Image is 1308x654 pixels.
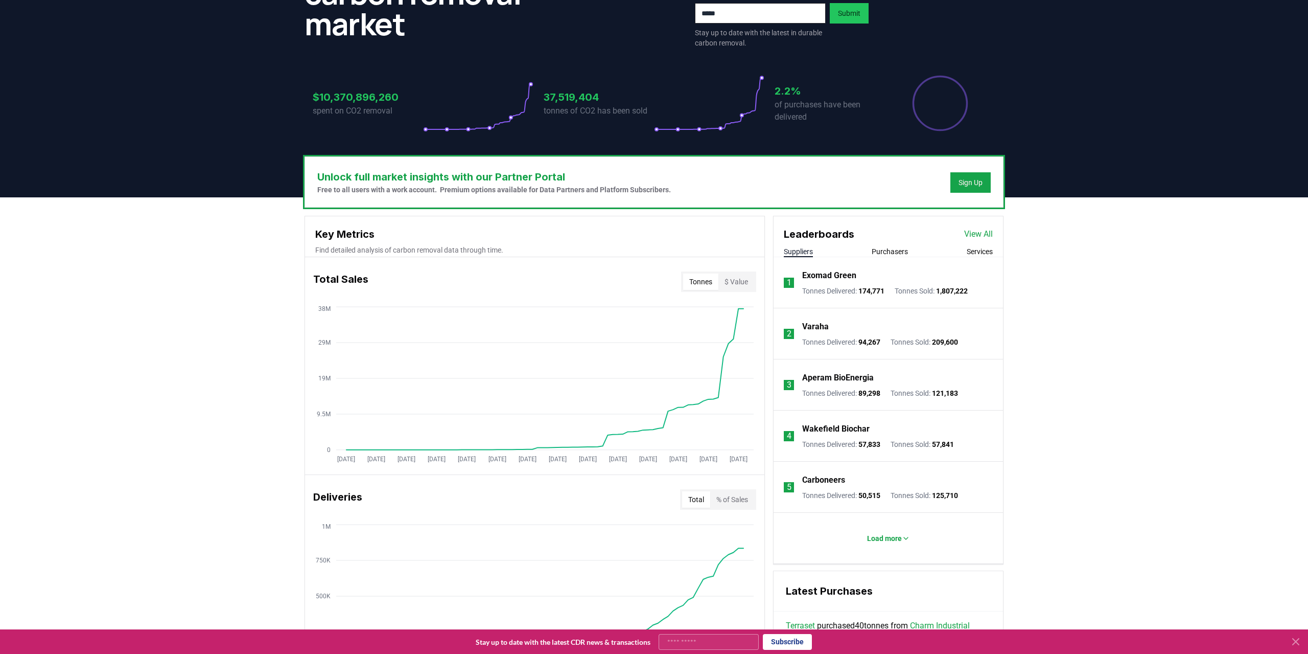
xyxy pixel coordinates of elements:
button: Tonnes [683,274,718,290]
tspan: 29M [318,339,331,346]
p: Tonnes Sold : [895,286,968,296]
tspan: 500K [316,593,331,600]
span: 57,841 [932,440,954,448]
p: Tonnes Delivered : [802,388,880,398]
tspan: [DATE] [609,456,627,463]
tspan: [DATE] [549,456,567,463]
tspan: [DATE] [428,456,446,463]
a: Carboneers [802,474,845,486]
p: of purchases have been delivered [775,99,885,123]
span: 121,183 [932,389,958,397]
button: Total [682,491,710,508]
p: Tonnes Delivered : [802,439,880,449]
a: Terraset [786,620,815,632]
span: 174,771 [858,287,884,295]
p: Find detailed analysis of carbon removal data through time. [315,245,754,255]
button: Load more [859,528,918,549]
a: Sign Up [959,177,983,188]
h3: $10,370,896,260 [313,89,423,105]
tspan: [DATE] [699,456,717,463]
p: spent on CO2 removal [313,105,423,117]
p: Tonnes Sold : [891,388,958,398]
h3: Deliveries [313,489,362,510]
button: Sign Up [950,172,991,193]
button: Services [967,246,993,257]
p: 1 [787,277,791,289]
h3: Key Metrics [315,227,754,242]
p: 3 [787,379,791,391]
a: Aperam BioEnergia [802,372,874,384]
tspan: [DATE] [398,456,416,463]
tspan: 19M [318,375,331,382]
tspan: [DATE] [519,456,536,463]
tspan: 750K [316,557,331,564]
span: 50,515 [858,491,880,500]
h3: 2.2% [775,83,885,99]
h3: Total Sales [313,272,368,292]
tspan: 250K [316,628,331,636]
p: Load more [867,533,902,544]
a: Charm Industrial [910,620,970,632]
p: Free to all users with a work account. Premium options available for Data Partners and Platform S... [317,185,671,195]
p: Tonnes Sold : [891,439,954,449]
a: Wakefield Biochar [802,423,870,435]
span: 1,807,222 [936,287,968,295]
p: Tonnes Delivered : [802,490,880,501]
p: 5 [787,481,791,493]
button: Purchasers [872,246,908,257]
tspan: [DATE] [669,456,687,463]
tspan: 38M [318,305,331,312]
a: View All [964,228,993,240]
tspan: [DATE] [639,456,657,463]
a: Exomad Green [802,269,856,282]
div: Percentage of sales delivered [912,75,969,132]
p: 2 [787,328,791,340]
p: Stay up to date with the latest in durable carbon removal. [695,28,826,48]
tspan: [DATE] [367,456,385,463]
span: 125,710 [932,491,958,500]
h3: Leaderboards [784,227,854,242]
tspan: 1M [322,523,331,530]
button: Submit [830,3,869,24]
h3: Latest Purchases [786,583,991,599]
button: $ Value [718,274,754,290]
tspan: [DATE] [458,456,476,463]
tspan: [DATE] [337,456,355,463]
span: purchased 40 tonnes from [786,620,970,632]
p: Tonnes Delivered : [802,286,884,296]
p: Tonnes Sold : [891,490,958,501]
p: 4 [787,430,791,442]
span: 89,298 [858,389,880,397]
tspan: [DATE] [579,456,597,463]
a: Varaha [802,321,829,333]
button: Suppliers [784,246,813,257]
p: Tonnes Sold : [891,337,958,347]
button: % of Sales [710,491,754,508]
h3: 37,519,404 [544,89,654,105]
h3: Unlock full market insights with our Partner Portal [317,169,671,185]
span: 57,833 [858,440,880,448]
tspan: [DATE] [730,456,748,463]
p: tonnes of CO2 has been sold [544,105,654,117]
tspan: [DATE] [488,456,506,463]
p: Tonnes Delivered : [802,337,880,347]
span: 209,600 [932,338,958,346]
span: 94,267 [858,338,880,346]
tspan: 0 [327,446,331,454]
tspan: 9.5M [317,411,331,418]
